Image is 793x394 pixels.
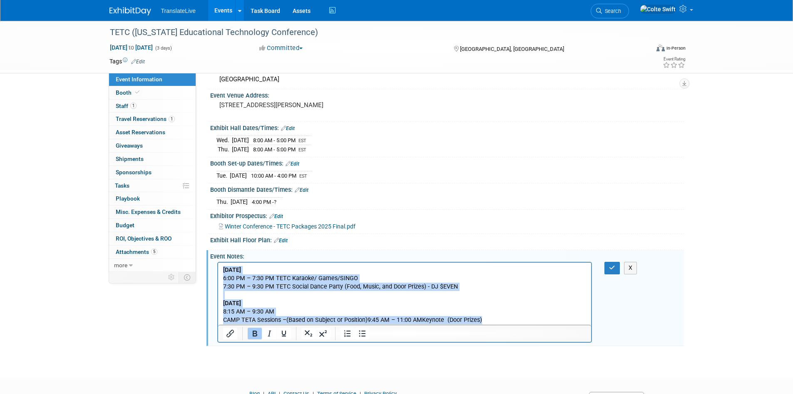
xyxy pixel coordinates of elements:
[210,183,684,194] div: Booth Dismantle Dates/Times:
[109,139,196,152] a: Giveaways
[225,223,355,230] span: Winter Conference - TETC Packages 2025 Final.pdf
[116,235,172,242] span: ROI, Objectives & ROO
[640,5,676,14] img: Colte Swift
[109,192,196,205] a: Playbook
[341,328,355,339] button: Numbered list
[109,100,196,113] a: Staff1
[298,138,306,143] span: EST
[127,44,135,51] span: to
[116,169,152,176] span: Sponsorships
[109,179,196,192] a: Tasks
[600,43,686,56] div: Event Format
[232,136,249,145] td: [DATE]
[116,248,157,255] span: Attachments
[169,116,175,122] span: 1
[109,246,196,258] a: Attachments5
[116,129,165,136] span: Asset Reservations
[301,328,316,339] button: Subscript
[216,171,230,180] td: Tue.
[109,7,151,15] img: ExhibitDay
[231,198,248,206] td: [DATE]
[216,136,232,145] td: Wed.
[116,115,175,122] span: Travel Reservations
[161,8,196,14] span: TranslateLive
[116,103,137,109] span: Staff
[109,153,196,166] a: Shipments
[109,259,196,272] a: more
[656,45,665,51] img: Format-Inperson.png
[666,45,686,51] div: In-Person
[219,223,355,230] a: Winter Conference - TETC Packages 2025 Final.pdf
[591,4,629,18] a: Search
[210,234,684,245] div: Exhibit Hall Floor Plan:
[277,328,291,339] button: Underline
[248,328,262,339] button: Bold
[109,113,196,125] a: Travel Reservations1
[269,213,283,219] a: Edit
[262,328,276,339] button: Italic
[154,45,172,51] span: (3 days)
[218,263,592,325] iframe: Rich Text Area
[131,59,145,65] a: Edit
[109,206,196,218] a: Misc. Expenses & Credits
[109,219,196,232] a: Budget
[253,146,296,153] span: 8:00 AM - 5:00 PM
[219,101,398,109] pre: [STREET_ADDRESS][PERSON_NAME]
[130,103,137,109] span: 1
[602,8,621,14] span: Search
[274,238,288,243] a: Edit
[230,171,247,180] td: [DATE]
[460,46,564,52] span: [GEOGRAPHIC_DATA], [GEOGRAPHIC_DATA]
[663,57,685,61] div: Event Rating
[210,250,684,261] div: Event Notes:
[299,173,307,179] span: EST
[109,86,196,99] a: Booth
[109,44,153,51] span: [DATE] [DATE]
[281,125,295,131] a: Edit
[216,145,232,154] td: Thu.
[135,90,139,95] i: Booth reservation complete
[116,222,134,228] span: Budget
[151,248,157,255] span: 5
[253,137,296,143] span: 8:00 AM - 5:00 PM
[116,208,181,215] span: Misc. Expenses & Credits
[216,198,231,206] td: Thu.
[210,122,684,133] div: Exhibit Hall Dates/Times:
[109,57,145,65] td: Tags
[298,147,306,153] span: EST
[116,156,144,162] span: Shipments
[223,328,237,339] button: Insert/edit link
[295,187,308,193] a: Edit
[252,199,276,205] span: 4:00 PM -
[210,157,684,168] div: Booth Set-up Dates/Times:
[232,145,249,154] td: [DATE]
[109,166,196,179] a: Sponsorships
[179,272,196,283] td: Toggle Event Tabs
[256,44,306,53] button: Committed
[116,142,143,149] span: Giveaways
[116,76,162,83] span: Event Information
[109,126,196,139] a: Asset Reservations
[286,161,299,167] a: Edit
[355,328,369,339] button: Bullet list
[164,272,179,283] td: Personalize Event Tab Strip
[107,25,637,40] div: TETC ([US_STATE] Educational Technology Conference)
[624,262,637,274] button: X
[116,195,140,202] span: Playbook
[116,89,141,96] span: Booth
[316,328,330,339] button: Superscript
[109,232,196,245] a: ROI, Objectives & ROO
[114,262,127,269] span: more
[274,199,276,205] span: ?
[210,210,684,221] div: Exhibitor Prospectus:
[109,73,196,86] a: Event Information
[115,182,129,189] span: Tasks
[210,89,684,100] div: Event Venue Address:
[251,173,296,179] span: 10:00 AM - 4:00 PM
[216,73,678,86] div: [GEOGRAPHIC_DATA]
